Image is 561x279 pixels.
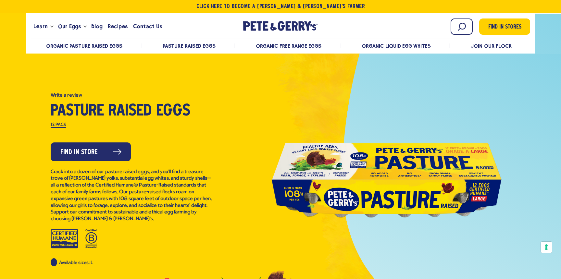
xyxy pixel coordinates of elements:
[91,22,103,30] span: Blog
[46,43,122,49] a: Organic Pasture Raised Eggs
[471,43,511,49] a: Join Our Flock
[451,18,473,35] input: Search
[51,142,131,161] a: Find in Store
[50,26,54,28] button: Open the dropdown menu for Learn
[133,22,162,30] span: Contact Us
[56,18,83,35] a: Our Eggs
[89,18,105,35] a: Blog
[488,23,521,32] span: Find in Stores
[108,22,128,30] span: Recipes
[131,18,165,35] a: Contact Us
[256,43,321,49] a: Organic Free Range Eggs
[362,43,431,49] a: Organic Liquid Egg Whites
[541,242,552,253] button: Your consent preferences for tracking technologies
[51,169,213,223] p: Crack into a dozen of our pasture raised eggs, and you’ll find a treasure trove of [PERSON_NAME] ...
[51,123,66,128] label: 12 Pack
[51,93,213,98] a: 4.8 out of 5 stars. Read reviews for average rating value is 4.8 of 5. Read 4952 Reviews Same pag...
[33,22,48,30] span: Learn
[59,261,93,265] span: Available sizes: L
[60,147,98,157] span: Find in Store
[58,22,81,30] span: Our Eggs
[31,39,530,53] nav: desktop product menu
[479,18,530,35] a: Find in Stores
[51,93,82,98] button: Write a Review (opens pop-up)
[163,43,215,49] a: Pasture Raised Eggs
[31,18,50,35] a: Learn
[83,26,87,28] button: Open the dropdown menu for Our Eggs
[51,103,213,120] h1: Pasture Raised Eggs
[105,18,130,35] a: Recipes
